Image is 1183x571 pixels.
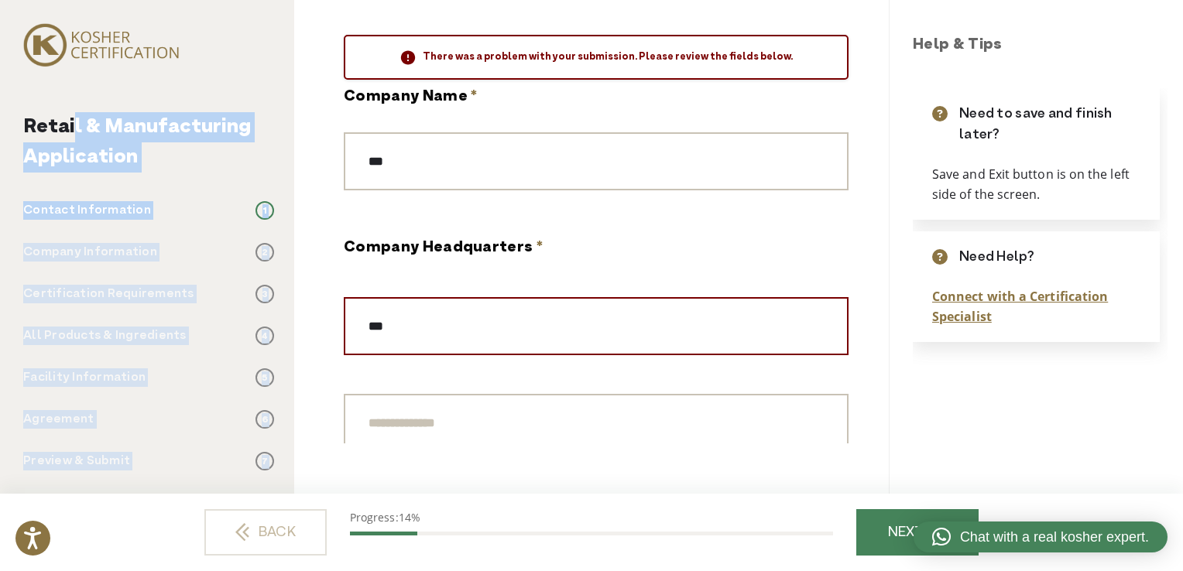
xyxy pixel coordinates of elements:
[914,521,1168,552] a: Chat with a real kosher expert.
[960,527,1149,548] span: Chat with a real kosher expert.
[23,112,274,173] h2: Retail & Manufacturing Application
[932,165,1140,204] p: Save and Exit button is on the left side of the screen.
[344,237,543,260] legend: Company Headquarters
[350,509,833,525] p: Progress:
[959,247,1034,268] p: Need Help?
[23,285,194,303] p: Certification Requirements
[23,243,157,262] p: Company Information
[255,368,274,387] span: 5
[23,327,187,345] p: All Products & Ingredients
[255,452,274,470] span: 7
[23,452,130,470] p: Preview & Submit
[913,34,1168,57] h3: Help & Tips
[856,509,979,556] a: NEXT
[255,285,274,303] span: 3
[255,410,274,429] span: 6
[23,368,146,387] p: Facility Information
[255,243,274,262] span: 2
[255,327,274,345] span: 4
[23,410,94,429] p: Agreement
[932,288,1108,325] a: Connect with a Certification Specialist
[344,86,477,109] label: Company Name
[361,49,832,66] h2: There was a problem with your submission. Please review the fields below.
[959,104,1140,145] p: Need to save and finish later?
[399,510,420,525] span: 14%
[255,201,274,220] span: 1
[23,201,151,220] p: Contact Information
